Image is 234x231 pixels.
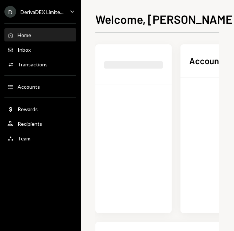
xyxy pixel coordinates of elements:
div: D [4,6,16,18]
div: Recipients [18,121,42,127]
a: Rewards [4,102,76,115]
a: Home [4,28,76,41]
a: Accounts [4,80,76,93]
a: Team [4,132,76,145]
a: Inbox [4,43,76,56]
div: Accounts [18,84,40,90]
div: Inbox [18,47,31,53]
a: Transactions [4,58,76,71]
div: Home [18,32,31,38]
div: Rewards [18,106,38,112]
a: Recipients [4,117,76,130]
div: Team [18,135,30,142]
div: Transactions [18,61,48,67]
div: DerivaDEX Limite... [21,9,63,15]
